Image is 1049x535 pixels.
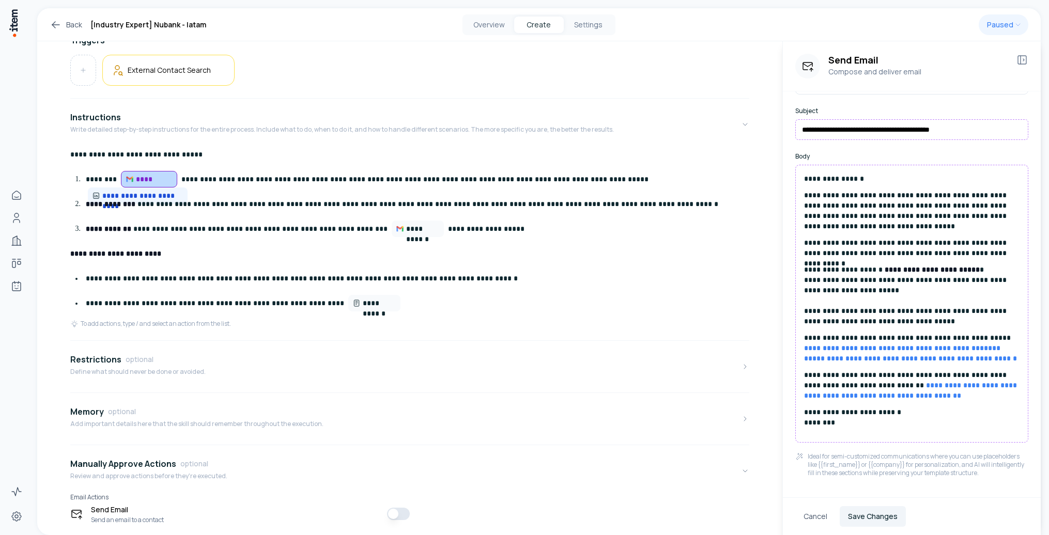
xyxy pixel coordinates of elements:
[70,111,121,123] h4: Instructions
[70,146,749,336] div: InstructionsWrite detailed step-by-step instructions for the entire process. Include what to do, ...
[795,107,1028,115] label: Subject
[70,405,104,418] h4: Memory
[795,152,1028,161] label: Body
[70,103,749,146] button: InstructionsWrite detailed step-by-step instructions for the entire process. Include what to do, ...
[795,506,836,527] button: Cancel
[70,353,121,366] h4: Restrictions
[8,8,19,38] img: Item Brain Logo
[70,125,614,134] p: Write detailed step-by-step instructions for the entire process. Include what to do, when to do i...
[70,420,323,428] p: Add important details here that the skill should remember throughout the execution.
[564,17,613,33] button: Settings
[91,503,164,516] span: Send Email
[70,449,749,493] button: Manually Approve ActionsoptionalReview and approve actions before they're executed.
[70,368,206,376] p: Define what should never be done or avoided.
[6,185,27,206] a: Home
[70,55,749,94] div: Triggers
[828,66,1008,77] p: Compose and deliver email
[6,276,27,296] a: Agents
[6,208,27,228] a: People
[70,397,749,440] button: MemoryoptionalAdd important details here that the skill should remember throughout the execution.
[90,19,206,31] h1: [Industry Expert] Nubank - latam
[70,493,410,501] h6: Email Actions
[50,19,82,31] a: Back
[808,452,1028,477] p: Ideal for semi-customized communications where you can use placeholders like {{first_name}} or {{...
[514,17,564,33] button: Create
[840,506,906,527] button: Save Changes
[828,54,1008,66] h3: Send Email
[70,493,749,532] div: Manually Approve ActionsoptionalReview and approve actions before they're executed.
[70,320,231,328] div: To add actions, type / and select an action from the list.
[180,459,208,469] span: optional
[91,516,164,524] span: Send an email to a contact
[6,230,27,251] a: Companies
[70,458,176,470] h4: Manually Approve Actions
[465,17,514,33] button: Overview
[6,253,27,274] a: Deals
[108,406,136,417] span: optional
[70,472,227,480] p: Review and approve actions before they're executed.
[6,481,27,502] a: Activity
[128,65,211,75] h5: External Contact Search
[70,345,749,388] button: RestrictionsoptionalDefine what should never be done or avoided.
[126,354,153,365] span: optional
[6,506,27,527] a: Settings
